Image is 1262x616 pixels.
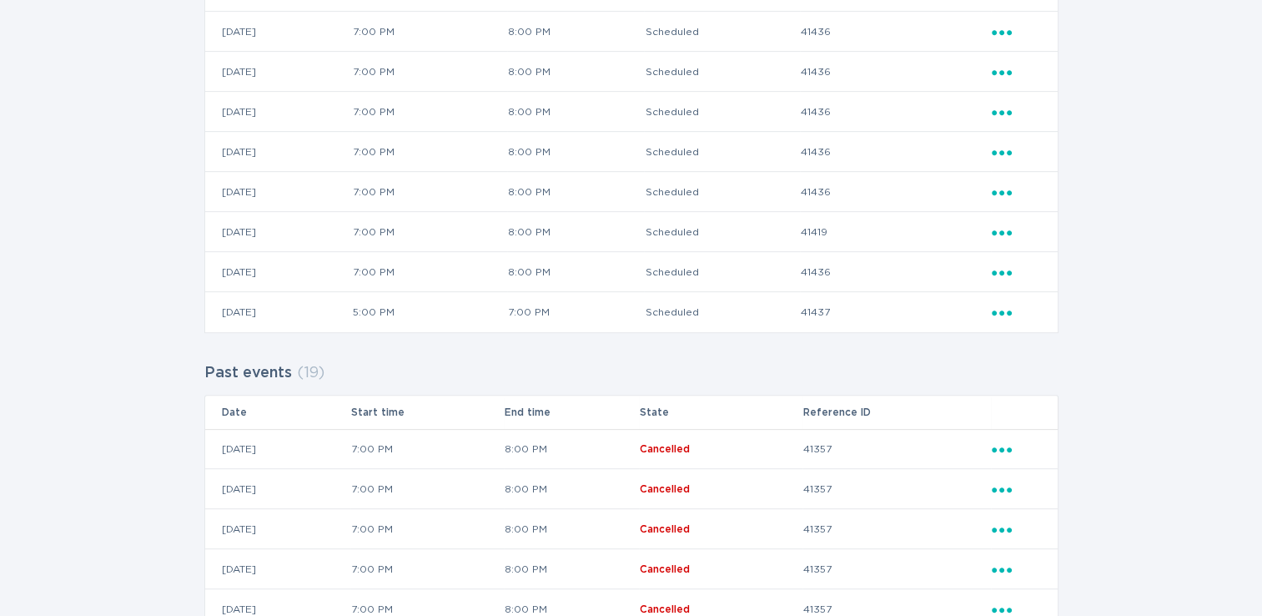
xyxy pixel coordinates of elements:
[205,52,1058,92] tr: bf99bc4c2d024276956bf1130c4f12e0
[350,469,504,509] td: 7:00 PM
[800,12,991,52] td: 41436
[205,92,1058,132] tr: 867ec8b006394bba8bb178e5f98aa639
[205,12,352,52] td: [DATE]
[205,172,1058,212] tr: 3363bf2eb7554074aeb5213cd30442f9
[507,92,644,132] td: 8:00 PM
[645,67,698,77] span: Scheduled
[645,187,698,197] span: Scheduled
[205,429,1058,469] tr: f62c741532d4454a82585def3f99656c
[507,12,644,52] td: 8:00 PM
[640,484,690,494] span: Cancelled
[352,212,507,252] td: 7:00 PM
[504,396,639,429] th: End time
[645,307,698,317] span: Scheduled
[205,509,350,549] td: [DATE]
[802,549,991,589] td: 41357
[204,358,292,388] h2: Past events
[640,524,690,534] span: Cancelled
[205,396,1058,429] tr: Table Headers
[800,52,991,92] td: 41436
[352,292,507,332] td: 5:00 PM
[992,520,1041,538] div: Popover menu
[800,92,991,132] td: 41436
[800,292,991,332] td: 41437
[504,469,639,509] td: 8:00 PM
[639,396,802,429] th: State
[800,252,991,292] td: 41436
[992,560,1041,578] div: Popover menu
[205,212,1058,252] tr: 7656f85b03f14702b860aebfe9f0d226
[992,143,1041,161] div: Popover menu
[350,429,504,469] td: 7:00 PM
[205,252,352,292] td: [DATE]
[640,564,690,574] span: Cancelled
[645,27,698,37] span: Scheduled
[802,469,991,509] td: 41357
[205,52,352,92] td: [DATE]
[802,509,991,549] td: 41357
[645,227,698,237] span: Scheduled
[504,549,639,589] td: 8:00 PM
[352,92,507,132] td: 7:00 PM
[802,429,991,469] td: 41357
[352,132,507,172] td: 7:00 PM
[645,147,698,157] span: Scheduled
[800,212,991,252] td: 41419
[800,132,991,172] td: 41436
[205,469,350,509] td: [DATE]
[992,23,1041,41] div: Popover menu
[205,12,1058,52] tr: b5cbc42d7c274326945bddc2644b6de8
[205,509,1058,549] tr: 0a8c36fe40d24b2c862d9ae8c70c1b90
[640,444,690,454] span: Cancelled
[205,132,1058,172] tr: 8faece713a97406084b8b257ae3baf25
[352,52,507,92] td: 7:00 PM
[507,292,644,332] td: 7:00 PM
[352,12,507,52] td: 7:00 PM
[205,549,350,589] td: [DATE]
[350,549,504,589] td: 7:00 PM
[205,292,1058,332] tr: 964420ed02d84348abb3c09a60d32a9d
[992,263,1041,281] div: Popover menu
[992,303,1041,321] div: Popover menu
[205,92,352,132] td: [DATE]
[507,212,644,252] td: 8:00 PM
[645,267,698,277] span: Scheduled
[205,252,1058,292] tr: 764c4a15a1454c289231e4d0c8de160a
[507,172,644,212] td: 8:00 PM
[205,172,352,212] td: [DATE]
[205,292,352,332] td: [DATE]
[352,172,507,212] td: 7:00 PM
[507,132,644,172] td: 8:00 PM
[800,172,991,212] td: 41436
[507,52,644,92] td: 8:00 PM
[350,396,504,429] th: Start time
[205,132,352,172] td: [DATE]
[205,429,350,469] td: [DATE]
[640,604,690,614] span: Cancelled
[992,480,1041,498] div: Popover menu
[992,183,1041,201] div: Popover menu
[504,429,639,469] td: 8:00 PM
[992,440,1041,458] div: Popover menu
[205,469,1058,509] tr: e82f3de401b541c0b8409205f529ee4c
[802,396,991,429] th: Reference ID
[297,366,324,381] span: ( 19 )
[350,509,504,549] td: 7:00 PM
[205,212,352,252] td: [DATE]
[992,63,1041,81] div: Popover menu
[352,252,507,292] td: 7:00 PM
[205,549,1058,589] tr: 58050a0887e247dca6263c8c6f1a0b74
[645,107,698,117] span: Scheduled
[205,396,350,429] th: Date
[507,252,644,292] td: 8:00 PM
[504,509,639,549] td: 8:00 PM
[992,223,1041,241] div: Popover menu
[992,103,1041,121] div: Popover menu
